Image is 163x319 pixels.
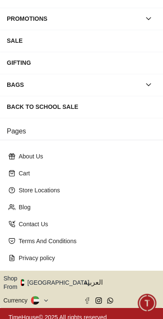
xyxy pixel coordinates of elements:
[111,194,133,200] span: 09:38 PM
[84,274,160,291] button: العربية
[77,212,104,222] span: Services
[19,169,151,178] p: Cart
[43,9,115,17] div: [PERSON_NAME]
[3,296,31,305] div: Currency
[12,169,128,197] span: Hello! I'm your Time House Watches Support Assistant. How can I assist you [DATE]?
[138,294,157,313] div: Chat Widget
[84,297,90,304] a: Facebook
[19,152,151,161] p: About Us
[88,251,153,261] span: Track your Shipment
[84,231,153,241] span: Nearest Store Locator
[113,209,159,225] div: Exchanges
[7,55,156,70] div: GIFTING
[19,237,151,245] p: Terms And Conditions
[4,4,21,21] em: Back
[16,209,67,225] div: New Enquiry
[21,279,24,286] img: United Arab Emirates
[19,203,151,211] p: Blog
[3,274,96,291] button: Shop From[GEOGRAPHIC_DATA]
[84,277,160,288] span: العربية
[7,33,156,48] div: SALE
[21,212,62,222] span: New Enquiry
[71,209,109,225] div: Services
[19,186,151,194] p: Store Locations
[6,153,163,162] div: [PERSON_NAME]
[7,11,141,26] div: PROMOTIONS
[24,6,38,20] img: Profile picture of Zoe
[82,248,159,264] div: Track your Shipment
[7,77,141,92] div: BAGS
[142,4,159,21] em: Minimize
[96,297,102,304] a: Instagram
[78,229,159,244] div: Nearest Store Locator
[12,251,72,261] span: Request a callback
[7,99,156,114] div: Back To School Sale
[19,220,151,228] p: Contact Us
[7,248,78,264] div: Request a callback
[119,212,153,222] span: Exchanges
[19,254,151,262] p: Privacy policy
[107,297,113,304] a: Whatsapp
